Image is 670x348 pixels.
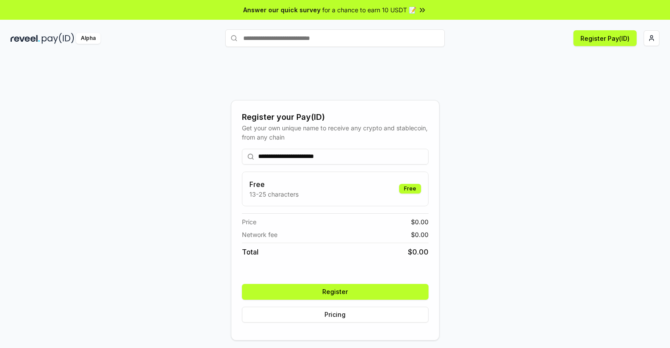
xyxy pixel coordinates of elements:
[11,33,40,44] img: reveel_dark
[322,5,416,14] span: for a chance to earn 10 USDT 📝
[42,33,74,44] img: pay_id
[411,230,429,239] span: $ 0.00
[76,33,101,44] div: Alpha
[242,111,429,123] div: Register your Pay(ID)
[242,217,256,226] span: Price
[573,30,637,46] button: Register Pay(ID)
[242,123,429,142] div: Get your own unique name to receive any crypto and stablecoin, from any chain
[243,5,321,14] span: Answer our quick survey
[249,190,299,199] p: 13-25 characters
[242,307,429,323] button: Pricing
[242,230,277,239] span: Network fee
[249,179,299,190] h3: Free
[242,247,259,257] span: Total
[399,184,421,194] div: Free
[411,217,429,226] span: $ 0.00
[408,247,429,257] span: $ 0.00
[242,284,429,300] button: Register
